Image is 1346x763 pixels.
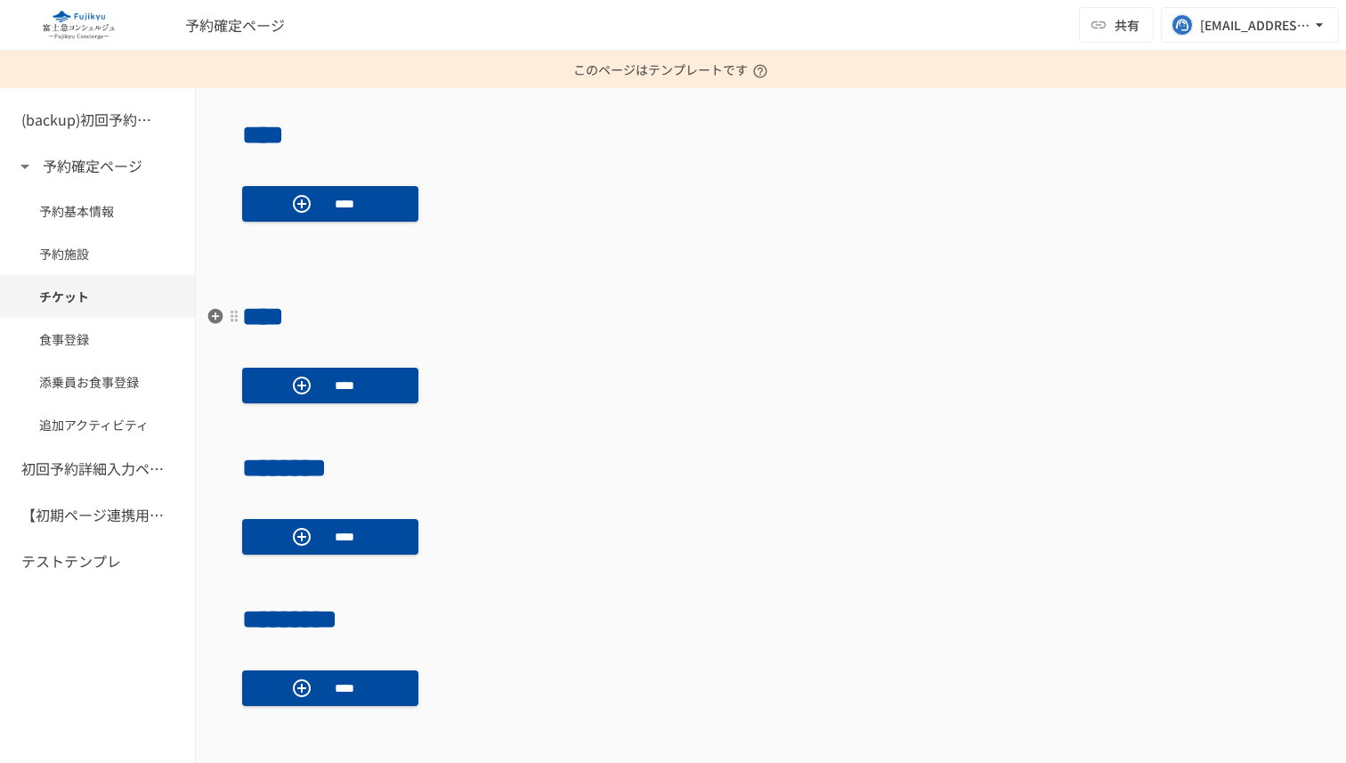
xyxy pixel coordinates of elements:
[573,51,773,88] p: このページはテンプレートです
[1200,14,1310,37] div: [EMAIL_ADDRESS][DOMAIN_NAME]
[21,550,121,573] h6: テストテンプレ
[43,155,142,178] h6: 予約確定ページ
[21,504,164,527] h6: 【初期ページ連携用】SFAの会社から連携
[39,372,156,392] span: 添乗員お食事登録
[1161,7,1339,43] button: [EMAIL_ADDRESS][DOMAIN_NAME]
[21,109,164,132] h6: (backup)初回予約詳細入力ページ複製
[39,329,156,349] span: 食事登録
[39,244,156,264] span: 予約施設
[21,458,164,481] h6: 初回予約詳細入力ページ
[39,201,156,221] span: 予約基本情報
[1115,15,1139,35] span: 共有
[185,14,285,36] span: 予約確定ページ
[21,11,135,39] img: eQeGXtYPV2fEKIA3pizDiVdzO5gJTl2ahLbsPaD2E4R
[39,287,156,306] span: チケット
[1079,7,1154,43] button: 共有
[39,415,156,434] span: 追加アクティビティ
